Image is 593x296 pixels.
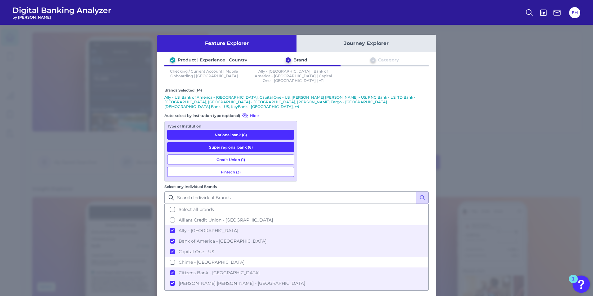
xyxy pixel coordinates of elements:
[179,280,305,286] span: [PERSON_NAME] [PERSON_NAME] - [GEOGRAPHIC_DATA]
[569,7,580,18] button: EH
[179,238,266,244] span: Bank of America - [GEOGRAPHIC_DATA]
[167,130,294,140] button: National bank (8)
[370,57,376,63] div: 3
[167,155,294,164] button: Credit Union (1)
[240,112,259,119] button: Hide
[179,259,244,265] span: Chime - [GEOGRAPHIC_DATA]
[164,69,244,83] p: Checking / Current Account | Mobile Onboarding | [GEOGRAPHIC_DATA]
[293,57,307,63] div: Brand
[165,215,428,225] button: Alliant Credit Union - [GEOGRAPHIC_DATA]
[165,236,428,246] button: Bank of America - [GEOGRAPHIC_DATA]
[165,278,428,289] button: [PERSON_NAME] [PERSON_NAME] - [GEOGRAPHIC_DATA]
[179,249,214,254] span: Capital One - US
[378,57,399,63] div: Category
[167,124,294,128] div: Type of Institution
[572,279,575,287] div: 1
[167,142,294,152] button: Super regional bank (6)
[179,228,238,233] span: Ally - [GEOGRAPHIC_DATA]
[167,167,294,177] button: Fintech (3)
[296,35,436,52] button: Journey Explorer
[164,191,429,204] input: Search Individual Brands
[179,270,260,276] span: Citizens Bank - [GEOGRAPHIC_DATA]
[164,88,429,92] div: Brands Selected (14)
[165,257,428,267] button: Chime - [GEOGRAPHIC_DATA]
[179,207,214,212] span: Select all brands
[178,57,247,63] div: Product | Experience | Country
[164,95,429,109] p: Ally - US, Bank of America - [GEOGRAPHIC_DATA], Capital One - US, [PERSON_NAME] [PERSON_NAME] - U...
[165,267,428,278] button: Citizens Bank - [GEOGRAPHIC_DATA]
[573,276,590,293] button: Open Resource Center, 1 new notification
[164,184,217,189] label: Select any Individual Brands
[12,6,111,15] span: Digital Banking Analyzer
[165,225,428,236] button: Ally - [GEOGRAPHIC_DATA]
[12,15,111,20] span: by [PERSON_NAME]
[165,204,428,215] button: Select all brands
[164,112,297,119] div: Auto-select by institution type (optional)
[179,217,273,223] span: Alliant Credit Union - [GEOGRAPHIC_DATA]
[254,69,333,83] p: Ally - [GEOGRAPHIC_DATA] | Bank of America - [GEOGRAPHIC_DATA] | Capital One - [GEOGRAPHIC_DATA] ...
[157,35,296,52] button: Feature Explorer
[165,246,428,257] button: Capital One - US
[286,57,291,63] div: 2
